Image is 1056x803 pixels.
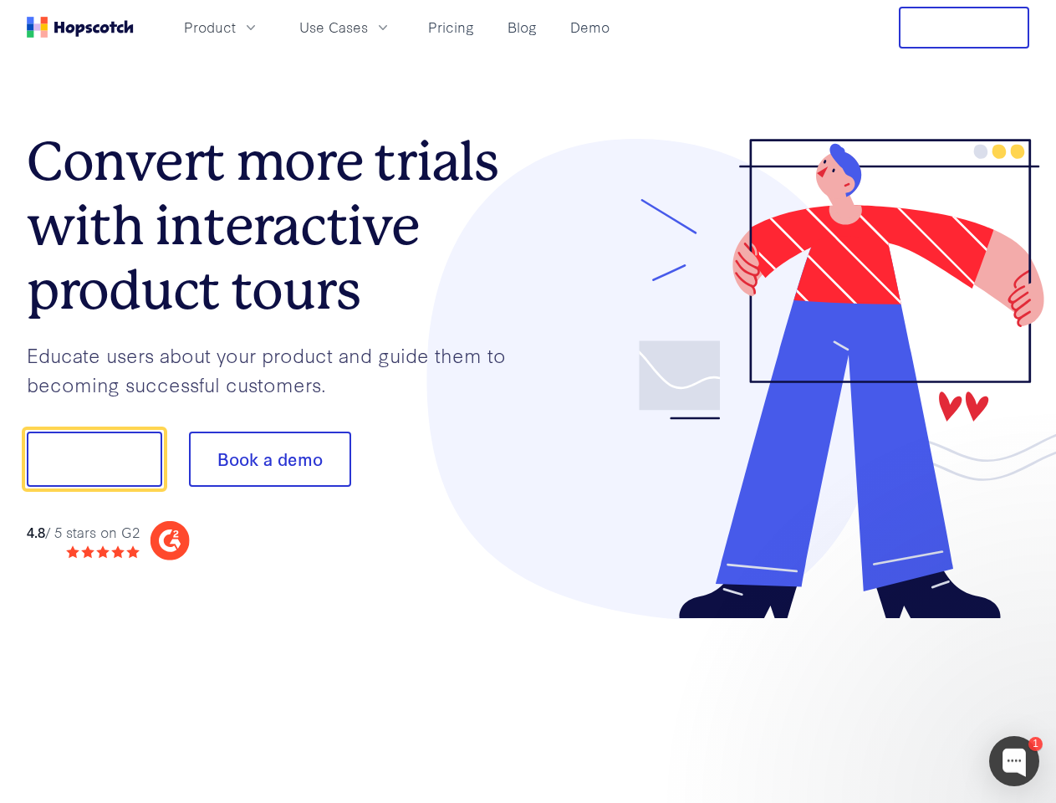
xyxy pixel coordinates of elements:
span: Product [184,17,236,38]
h1: Convert more trials with interactive product tours [27,130,528,322]
a: Demo [564,13,616,41]
a: Blog [501,13,543,41]
a: Pricing [421,13,481,41]
p: Educate users about your product and guide them to becoming successful customers. [27,340,528,398]
button: Book a demo [189,432,351,487]
button: Show me! [27,432,162,487]
div: / 5 stars on G2 [27,522,140,543]
button: Use Cases [289,13,401,41]
button: Free Trial [899,7,1029,49]
span: Use Cases [299,17,368,38]
div: 1 [1028,737,1043,751]
a: Home [27,17,134,38]
button: Product [174,13,269,41]
strong: 4.8 [27,522,45,541]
